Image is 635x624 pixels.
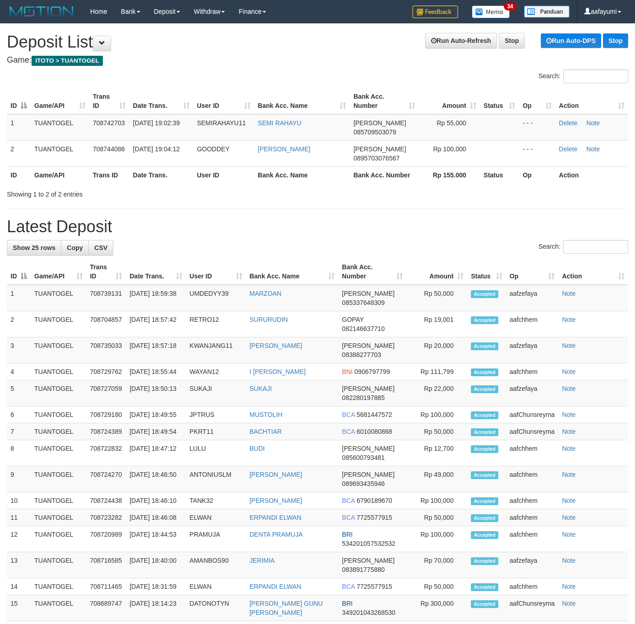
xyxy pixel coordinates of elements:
[31,595,86,621] td: TUANTOGEL
[7,509,31,526] td: 11
[506,526,559,552] td: aafchhem
[86,259,126,285] th: Trans ID: activate to sort column ascending
[562,583,576,590] a: Note
[419,166,480,183] th: Rp 155.000
[7,363,31,380] td: 4
[126,285,186,311] td: [DATE] 18:59:38
[506,363,559,380] td: aafchhem
[7,240,61,256] a: Show 25 rows
[342,471,395,478] span: [PERSON_NAME]
[197,145,230,153] span: GOODDEY
[7,578,31,595] td: 14
[86,380,126,406] td: 708727059
[406,492,467,509] td: Rp 100,000
[186,492,246,509] td: TANK32
[246,259,338,285] th: Bank Acc. Name: activate to sort column ascending
[562,557,576,564] a: Note
[506,440,559,466] td: aafchhem
[342,445,395,452] span: [PERSON_NAME]
[7,526,31,552] td: 12
[258,119,301,127] a: SEMI RAHAYU
[254,166,350,183] th: Bank Acc. Name
[126,552,186,578] td: [DATE] 18:40:00
[186,466,246,492] td: ANTONIUSLM
[186,526,246,552] td: PRAMUJA
[353,128,396,136] span: Copy 085709503079 to clipboard
[519,166,555,183] th: Op
[433,145,466,153] span: Rp 100,000
[506,509,559,526] td: aafchhem
[31,285,86,311] td: TUANTOGEL
[412,5,458,18] img: Feedback.jpg
[357,411,392,418] span: Copy 5681447572 to clipboard
[126,363,186,380] td: [DATE] 18:55:44
[555,88,628,114] th: Action: activate to sort column ascending
[406,259,467,285] th: Amount: activate to sort column ascending
[471,531,498,539] span: Accepted
[31,363,86,380] td: TUANTOGEL
[7,337,31,363] td: 3
[562,531,576,538] a: Note
[250,583,301,590] a: ERPANDI ELWAN
[31,88,89,114] th: Game/API: activate to sort column ascending
[342,316,363,323] span: GOPAY
[471,445,498,453] span: Accepted
[86,595,126,621] td: 708689747
[193,88,254,114] th: User ID: activate to sort column ascending
[126,578,186,595] td: [DATE] 18:31:59
[555,166,628,183] th: Action
[563,240,628,254] input: Search:
[61,240,89,256] a: Copy
[480,166,519,183] th: Status
[480,88,519,114] th: Status: activate to sort column ascending
[86,466,126,492] td: 708724270
[186,285,246,311] td: UMDEDYY39
[506,259,559,285] th: Op: activate to sort column ascending
[250,514,301,521] a: ERPANDI ELWAN
[250,531,303,538] a: DENTA PRAMUJA
[471,583,498,591] span: Accepted
[250,445,265,452] a: BUDI
[126,466,186,492] td: [DATE] 18:46:50
[86,526,126,552] td: 708720989
[419,88,480,114] th: Amount: activate to sort column ascending
[353,119,406,127] span: [PERSON_NAME]
[7,285,31,311] td: 1
[342,325,384,332] span: Copy 082146637710 to clipboard
[31,380,86,406] td: TUANTOGEL
[524,5,570,18] img: panduan.png
[562,600,576,607] a: Note
[342,290,395,297] span: [PERSON_NAME]
[126,380,186,406] td: [DATE] 18:50:13
[559,119,577,127] a: Delete
[506,492,559,509] td: aafchhem
[353,145,406,153] span: [PERSON_NAME]
[342,531,352,538] span: BRI
[342,609,395,616] span: Copy 349201043268530 to clipboard
[88,240,113,256] a: CSV
[562,342,576,349] a: Note
[250,428,282,435] a: BACHTIAR
[250,411,283,418] a: MUSTOLIH
[471,385,498,393] span: Accepted
[506,595,559,621] td: aafChunsreyma
[342,540,395,547] span: Copy 534201057532532 to clipboard
[31,552,86,578] td: TUANTOGEL
[7,380,31,406] td: 5
[506,285,559,311] td: aafzefaya
[31,114,89,141] td: TUANTOGEL
[7,492,31,509] td: 10
[519,88,555,114] th: Op: activate to sort column ascending
[93,119,125,127] span: 708742703
[186,595,246,621] td: DATONOTYN
[506,311,559,337] td: aafchhem
[31,406,86,423] td: TUANTOGEL
[357,497,392,504] span: Copy 6790189670 to clipboard
[13,244,55,251] span: Show 25 rows
[31,259,86,285] th: Game/API: activate to sort column ascending
[7,552,31,578] td: 13
[357,583,392,590] span: Copy 7725577915 to clipboard
[539,240,628,254] label: Search:
[471,600,498,608] span: Accepted
[342,566,384,573] span: Copy 083891775880 to clipboard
